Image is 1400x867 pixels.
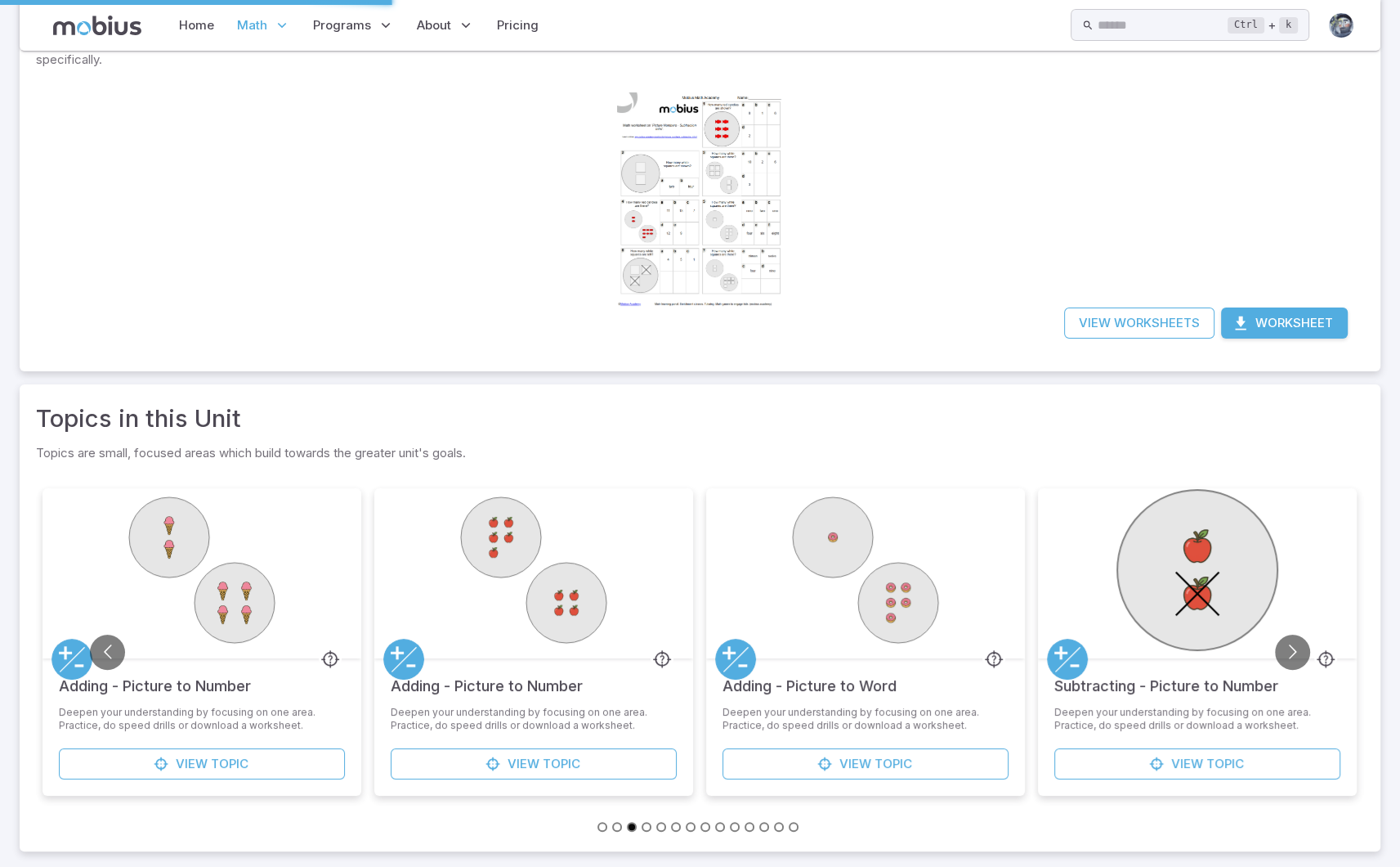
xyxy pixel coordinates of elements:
[237,16,267,34] span: Math
[1064,308,1214,339] a: View Worksheets
[1054,658,1278,698] h5: Subtracting - Picture to Number
[612,822,622,832] button: Go to slide 2
[36,401,241,437] a: Topics in this Unit
[174,7,219,44] a: Home
[391,706,677,732] p: Deepen your understanding by focusing on one area. Practice, do speed drills or download a worksh...
[686,822,696,832] button: Go to slide 7
[1275,635,1310,670] button: Go to next slide
[874,755,912,773] span: Topic
[1206,755,1244,773] span: Topic
[391,658,583,698] h5: Adding - Picture to Number
[59,658,251,698] h5: Adding - Picture to Number
[745,822,754,832] button: Go to slide 11
[36,443,1364,462] p: Topics are small, focused areas which build towards the greater unit's goals.
[417,16,451,34] span: About
[51,639,92,680] a: Addition and Subtraction
[543,755,580,773] span: Topic
[715,639,756,680] a: Addition and Subtraction
[722,748,1009,779] a: ViewTopic
[313,16,371,34] span: Programs
[1228,16,1298,35] div: +
[1054,748,1340,779] a: ViewTopic
[1171,755,1203,773] span: View
[722,658,897,698] h5: Adding - Picture to Word
[211,755,248,773] span: Topic
[59,748,345,779] a: ViewTopic
[1054,706,1340,732] p: Deepen your understanding by focusing on one area. Practice, do speed drills or download a worksh...
[671,822,681,832] button: Go to slide 6
[90,635,125,670] button: Go to previous slide
[656,822,666,832] button: Go to slide 5
[391,748,677,779] a: ViewTopic
[508,755,539,773] span: View
[492,7,543,44] a: Pricing
[700,822,710,832] button: Go to slide 8
[722,706,1009,732] p: Deepen your understanding by focusing on one area. Practice, do speed drills or download a worksh...
[1228,17,1264,34] kbd: Ctrl
[789,822,798,832] button: Go to slide 14
[774,822,784,832] button: Go to slide 13
[1329,13,1353,38] img: andrew.jpg
[730,822,740,832] button: Go to slide 10
[759,822,769,832] button: Go to slide 12
[1047,639,1088,680] a: Addition and Subtraction
[383,639,424,680] a: Addition and Subtraction
[1279,17,1298,34] kbd: k
[839,755,871,773] span: View
[59,706,345,732] p: Deepen your understanding by focusing on one area. Practice, do speed drills or download a worksh...
[176,755,208,773] span: View
[715,822,725,832] button: Go to slide 9
[642,822,651,832] button: Go to slide 4
[597,822,607,832] button: Go to slide 1
[1221,308,1348,339] button: Worksheet
[627,822,637,832] button: Go to slide 3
